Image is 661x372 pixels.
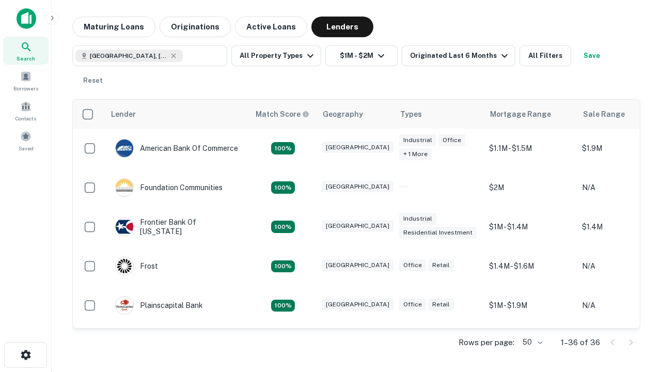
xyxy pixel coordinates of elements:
th: Types [394,100,484,129]
div: American Bank Of Commerce [115,139,238,158]
div: Types [400,108,422,120]
div: Frontier Bank Of [US_STATE] [115,218,239,236]
div: + 1 more [399,148,432,160]
span: Saved [19,144,34,152]
button: Lenders [311,17,373,37]
div: Frost [115,257,158,275]
span: [GEOGRAPHIC_DATA], [GEOGRAPHIC_DATA], [GEOGRAPHIC_DATA] [90,51,167,60]
div: Originated Last 6 Months [410,50,511,62]
a: Search [3,37,49,65]
div: Matching Properties: 3, hasApolloMatch: undefined [271,181,295,194]
th: Lender [105,100,249,129]
img: picture [116,297,133,314]
div: Mortgage Range [490,108,551,120]
button: Originations [160,17,231,37]
p: 1–36 of 36 [561,336,600,349]
button: $1M - $2M [325,45,398,66]
div: [GEOGRAPHIC_DATA] [322,259,394,271]
img: picture [116,257,133,275]
th: Geography [317,100,394,129]
div: Foundation Communities [115,178,223,197]
div: Office [399,259,426,271]
div: 50 [518,335,544,350]
td: $1.4M - $1.6M [484,246,577,286]
img: picture [116,139,133,157]
button: All Property Types [231,45,321,66]
div: Capitalize uses an advanced AI algorithm to match your search with the best lender. The match sco... [256,109,309,120]
div: [GEOGRAPHIC_DATA] [322,181,394,193]
button: All Filters [520,45,571,66]
span: Borrowers [13,84,38,92]
div: Retail [428,299,454,311]
div: Sale Range [583,108,625,120]
img: picture [116,218,133,236]
a: Contacts [3,97,49,125]
p: Rows per page: [459,336,514,349]
div: Industrial [399,134,436,146]
iframe: Chat Widget [609,289,661,339]
td: $1.1M - $1.5M [484,129,577,168]
span: Search [17,54,35,63]
img: capitalize-icon.png [17,8,36,29]
div: [GEOGRAPHIC_DATA] [322,220,394,232]
a: Borrowers [3,67,49,95]
th: Capitalize uses an advanced AI algorithm to match your search with the best lender. The match sco... [249,100,317,129]
button: Maturing Loans [72,17,155,37]
button: Active Loans [235,17,307,37]
span: Contacts [15,114,36,122]
div: [GEOGRAPHIC_DATA] [322,299,394,311]
th: Mortgage Range [484,100,577,129]
div: Matching Properties: 4, hasApolloMatch: undefined [271,260,295,273]
div: Matching Properties: 3, hasApolloMatch: undefined [271,221,295,233]
button: Reset [76,70,109,91]
div: Plainscapital Bank [115,296,203,315]
div: Retail [428,259,454,271]
div: Lender [111,108,136,120]
td: $1M - $1.9M [484,286,577,325]
div: Residential Investment [399,227,477,239]
button: Originated Last 6 Months [402,45,515,66]
td: $1M - $1.4M [484,207,577,246]
a: Saved [3,127,49,154]
button: Save your search to get updates of matches that match your search criteria. [575,45,608,66]
div: Office [438,134,465,146]
img: picture [116,179,133,196]
h6: Match Score [256,109,307,120]
div: Geography [323,108,363,120]
div: Industrial [399,213,436,225]
div: Matching Properties: 4, hasApolloMatch: undefined [271,300,295,312]
div: [GEOGRAPHIC_DATA] [322,142,394,153]
div: Matching Properties: 3, hasApolloMatch: undefined [271,142,295,154]
td: $2M [484,168,577,207]
div: Office [399,299,426,311]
